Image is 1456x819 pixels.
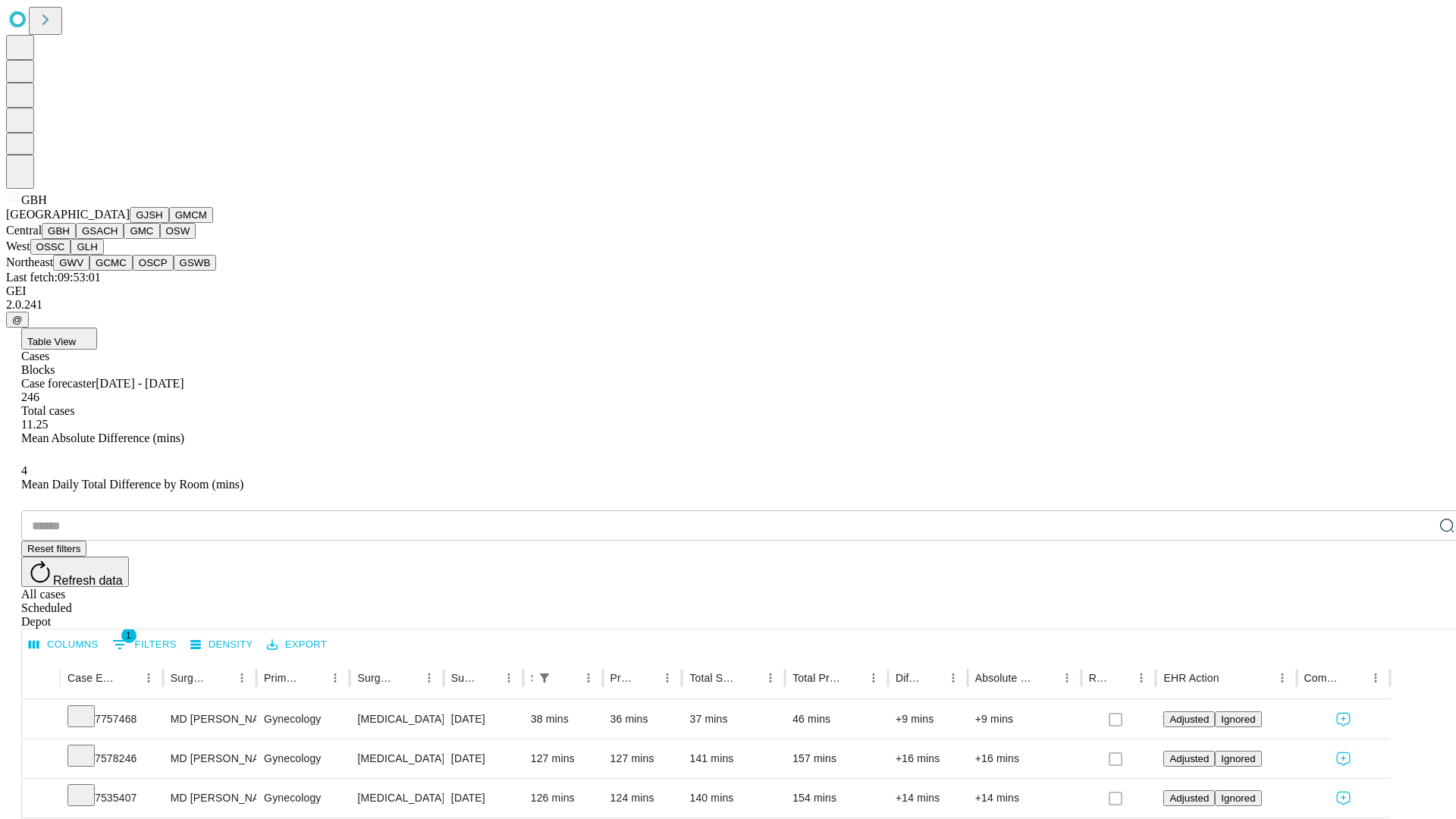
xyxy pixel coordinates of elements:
[21,418,48,431] span: 11.25
[1169,714,1209,725] span: Adjusted
[6,208,130,221] span: [GEOGRAPHIC_DATA]
[1221,753,1255,764] span: Ignored
[171,700,249,739] div: MD [PERSON_NAME] [PERSON_NAME]
[1221,714,1255,725] span: Ignored
[6,284,1450,298] div: GEI
[6,271,101,284] span: Last fetch: 09:53:01
[6,312,29,328] button: @
[21,193,47,206] span: GBH
[1169,753,1209,764] span: Adjusted
[635,667,657,689] button: Sort
[53,255,89,271] button: GWV
[53,574,123,587] span: Refresh data
[419,667,440,689] button: Menu
[124,223,159,239] button: GMC
[610,672,635,684] div: Predicted In Room Duration
[610,739,675,778] div: 127 mins
[138,667,159,689] button: Menu
[30,239,71,255] button: OSSC
[689,672,737,684] div: Total Scheduled Duration
[739,667,760,689] button: Sort
[1163,751,1215,767] button: Adjusted
[27,336,76,347] span: Table View
[30,786,52,812] button: Expand
[1169,792,1209,804] span: Adjusted
[42,223,76,239] button: GBH
[21,377,96,390] span: Case forecaster
[6,298,1450,312] div: 2.0.241
[76,223,124,239] button: GSACH
[210,667,231,689] button: Sort
[67,672,115,684] div: Case Epic Id
[557,667,578,689] button: Sort
[21,478,243,491] span: Mean Daily Total Difference by Room (mins)
[1089,672,1109,684] div: Resolved in EHR
[451,739,516,778] div: [DATE]
[397,667,419,689] button: Sort
[357,672,395,684] div: Surgery Name
[1304,672,1342,684] div: Comments
[531,700,595,739] div: 38 mins
[130,207,169,223] button: GJSH
[264,672,302,684] div: Primary Service
[21,391,39,403] span: 246
[30,746,52,773] button: Expand
[96,377,184,390] span: [DATE] - [DATE]
[160,223,196,239] button: OSW
[451,700,516,739] div: [DATE]
[943,667,964,689] button: Menu
[657,667,678,689] button: Menu
[6,224,42,237] span: Central
[975,739,1074,778] div: +16 mins
[896,739,960,778] div: +16 mins
[531,739,595,778] div: 127 mins
[1163,672,1219,684] div: EHR Action
[863,667,884,689] button: Menu
[689,700,777,739] div: 37 mins
[357,739,435,778] div: [MEDICAL_DATA] [MEDICAL_DATA] REMOVAL TUBES AND/OR OVARIES FOR UTERUS 250GM OR LESS
[534,667,555,689] button: Show filters
[1221,792,1255,804] span: Ignored
[975,779,1074,817] div: +14 mins
[842,667,863,689] button: Sort
[896,700,960,739] div: +9 mins
[133,255,174,271] button: OSCP
[89,255,133,271] button: GCMC
[531,779,595,817] div: 126 mins
[27,543,80,554] span: Reset filters
[67,779,155,817] div: 7535407
[1131,667,1152,689] button: Menu
[21,328,97,350] button: Table View
[1215,790,1261,806] button: Ignored
[21,431,184,444] span: Mean Absolute Difference (mins)
[1215,711,1261,727] button: Ignored
[1272,667,1293,689] button: Menu
[121,628,136,643] span: 1
[174,255,217,271] button: GSWB
[760,667,781,689] button: Menu
[534,667,555,689] div: 1 active filter
[6,256,53,268] span: Northeast
[792,672,840,684] div: Total Predicted Duration
[498,667,519,689] button: Menu
[264,700,342,739] div: Gynecology
[1215,751,1261,767] button: Ignored
[357,700,435,739] div: [MEDICAL_DATA] WITH [MEDICAL_DATA] AND/OR [MEDICAL_DATA] WITH OR WITHOUT D&C
[67,700,155,739] div: 7757468
[21,404,74,417] span: Total cases
[689,739,777,778] div: 141 mins
[1163,790,1215,806] button: Adjusted
[975,700,1074,739] div: +9 mins
[477,667,498,689] button: Sort
[169,207,213,223] button: GMCM
[171,739,249,778] div: MD [PERSON_NAME] [PERSON_NAME]
[1109,667,1131,689] button: Sort
[610,700,675,739] div: 36 mins
[303,667,325,689] button: Sort
[451,779,516,817] div: [DATE]
[108,632,180,657] button: Show filters
[171,672,209,684] div: Surgeon Name
[357,779,435,817] div: [MEDICAL_DATA] [MEDICAL_DATA] REMOVAL TUBES AND/OR OVARIES FOR UTERUS 250GM OR LESS
[231,667,253,689] button: Menu
[25,633,102,657] button: Select columns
